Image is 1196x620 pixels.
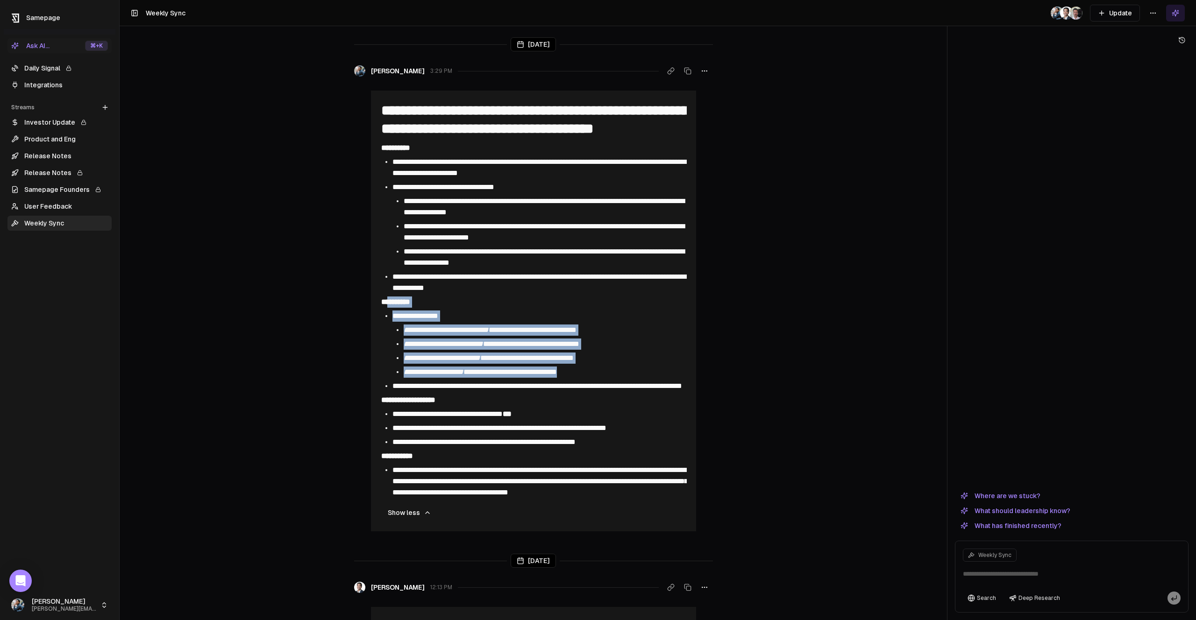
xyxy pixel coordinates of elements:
[955,490,1046,501] button: Where are we stuck?
[9,570,32,592] div: Open Intercom Messenger
[380,503,439,522] button: Show less
[7,182,112,197] a: Samepage Founders
[7,165,112,180] a: Release Notes
[7,216,112,231] a: Weekly Sync
[7,115,112,130] a: Investor Update
[371,583,425,592] span: [PERSON_NAME]
[7,61,112,76] a: Daily Signal
[7,100,112,115] div: Streams
[146,9,185,17] span: Weekly Sync
[1090,5,1140,21] button: Update
[32,598,97,606] span: [PERSON_NAME]
[978,551,1011,559] span: Weekly Sync
[7,199,112,214] a: User Feedback
[32,606,97,613] span: [PERSON_NAME][EMAIL_ADDRESS]
[11,41,50,50] div: Ask AI...
[511,37,556,51] div: [DATE]
[1060,7,1073,20] img: _image
[85,41,108,51] div: ⌘ +K
[354,582,365,593] img: _image
[7,148,112,163] a: Release Notes
[354,65,365,77] img: 1695405595226.jpeg
[1051,7,1064,20] img: 1695405595226.jpeg
[7,594,112,616] button: [PERSON_NAME][PERSON_NAME][EMAIL_ADDRESS]
[955,520,1067,531] button: What has finished recently?
[955,505,1076,516] button: What should leadership know?
[26,14,60,21] span: Samepage
[7,132,112,147] a: Product and Eng
[1004,592,1065,605] button: Deep Research
[7,38,112,53] button: Ask AI...⌘+K
[963,592,1001,605] button: Search
[371,66,425,76] span: [PERSON_NAME]
[7,77,112,92] a: Integrations
[1069,7,1082,20] img: _image
[511,554,556,568] div: [DATE]
[430,584,452,591] span: 12:13 PM
[430,67,452,75] span: 3:29 PM
[11,599,24,612] img: 1695405595226.jpeg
